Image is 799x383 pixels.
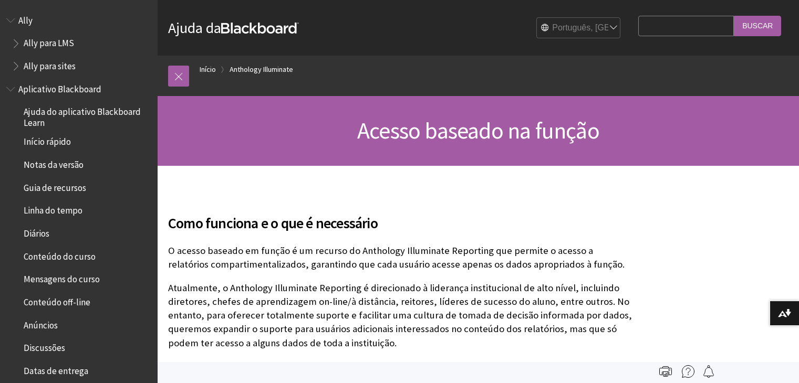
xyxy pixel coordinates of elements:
a: Anthology Illuminate [230,63,293,76]
p: Atualmente, o Anthology Illuminate Reporting é direcionado à liderança institucional de alto níve... [168,281,633,350]
span: Conteúdo do curso [24,248,96,262]
span: Diários [24,225,49,239]
span: Datas de entrega [24,362,88,376]
span: Linha do tempo [24,202,82,216]
span: Guia de recursos [24,179,86,193]
span: Aplicativo Blackboard [18,80,101,94]
span: Ally [18,12,33,26]
img: Print [659,365,672,378]
span: Notas da versão [24,156,84,170]
span: Conteúdo off-line [24,293,90,307]
span: Ally para LMS [24,35,74,49]
span: Anúncios [24,316,58,331]
input: Buscar [734,16,781,36]
span: Ally para sites [24,57,76,71]
select: Site Language Selector [537,18,621,39]
span: Acesso baseado na função [357,116,599,145]
span: Ajuda do aplicativo Blackboard Learn [24,103,150,128]
strong: Blackboard [221,23,299,34]
span: Discussões [24,339,65,354]
h2: Como funciona e o que é necessário [168,199,633,234]
span: Mensagens do curso [24,271,100,285]
img: Follow this page [702,365,715,378]
nav: Book outline for Anthology Ally Help [6,12,151,75]
span: Início rápido [24,133,71,147]
a: Início [200,63,216,76]
p: O acesso baseado em função é um recurso do Anthology Illuminate Reporting que permite o acesso a ... [168,244,633,271]
a: Ajuda daBlackboard [168,18,299,37]
img: More help [682,365,694,378]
